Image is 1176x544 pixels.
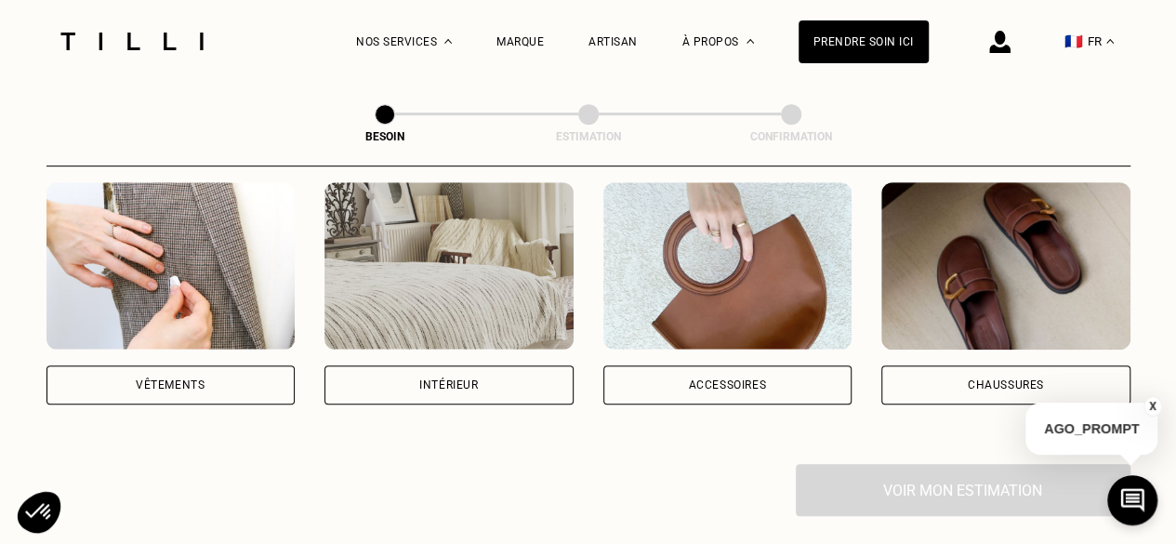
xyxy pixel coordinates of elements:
div: Vêtements [136,379,205,391]
button: X [1143,396,1162,417]
img: Chaussures [881,182,1130,350]
div: Estimation [496,130,681,143]
a: Artisan [588,35,638,48]
div: Confirmation [698,130,884,143]
img: icône connexion [989,31,1011,53]
span: 🇫🇷 [1064,33,1083,50]
img: Menu déroulant [444,39,452,44]
img: Menu déroulant à propos [747,39,754,44]
img: menu déroulant [1106,39,1114,44]
div: Chaussures [968,379,1044,391]
div: Besoin [292,130,478,143]
div: Accessoires [688,379,766,391]
img: Logo du service de couturière Tilli [54,33,210,50]
a: Marque [496,35,544,48]
img: Accessoires [603,182,852,350]
a: Prendre soin ici [799,20,929,63]
p: AGO_PROMPT [1025,403,1157,455]
img: Vêtements [46,182,296,350]
img: Intérieur [324,182,574,350]
div: Intérieur [419,379,478,391]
